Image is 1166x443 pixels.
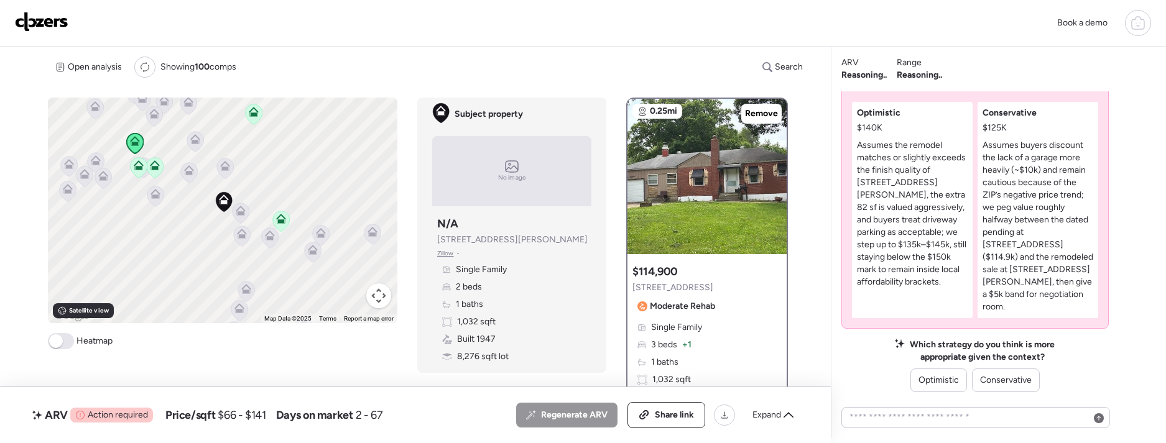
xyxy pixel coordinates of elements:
span: Optimistic [857,107,900,119]
span: [STREET_ADDRESS][PERSON_NAME] [437,234,588,246]
span: Action required [88,409,148,421]
span: 2 beds [456,281,482,293]
span: ARV [841,57,859,69]
span: Open analysis [68,61,122,73]
span: 1,032 sqft [457,316,496,328]
span: Book a demo [1057,17,1108,28]
h3: N/A [437,216,458,231]
span: Map Data ©2025 [264,315,312,322]
p: Assumes buyers discount the lack of a garage more heavily (~$10k) and remain cautious because of ... [983,139,1093,313]
span: Conservative [980,374,1032,386]
button: Map camera controls [366,283,391,308]
span: Price/sqft [165,408,215,422]
span: Heatmap [76,335,113,347]
h3: $114,900 [632,264,678,279]
a: Open this area in Google Maps (opens a new window) [51,307,92,323]
span: Moderate Rehab [650,300,715,313]
span: Showing comps [160,61,236,73]
span: Search [775,61,803,73]
span: 1 baths [456,298,483,311]
span: • [456,249,460,258]
span: 2 - 67 [356,408,383,422]
img: Google [51,307,92,323]
span: Conservative [983,107,1037,119]
span: Expand [752,409,781,421]
span: $66 - $141 [218,408,266,422]
span: Single Family [456,263,507,276]
span: Remove [745,107,778,120]
a: Terms (opens in new tab) [319,315,336,322]
span: No image [498,173,525,183]
span: Zillow [437,249,454,258]
span: Subject property [455,108,523,121]
span: Which strategy do you think is more appropriate given the context? [910,339,1055,363]
span: Reasoning.. [841,69,887,81]
span: Single Family [651,321,702,334]
span: Reasoning.. [897,69,942,81]
span: 1,032 sqft [652,373,691,386]
span: Range [897,57,922,69]
span: Share link [655,409,694,421]
span: 8,276 sqft lot [457,350,509,363]
span: $125K [983,122,1007,134]
span: Days on market [276,408,353,422]
span: [STREET_ADDRESS] [632,281,713,294]
span: 100 [195,62,210,72]
span: Satellite view [69,306,109,316]
span: 1 baths [651,356,678,368]
span: 0.25mi [650,105,677,117]
span: Regenerate ARV [541,409,608,421]
a: Report a map error [344,315,394,322]
p: Assumes the remodel matches or slightly exceeds the finish quality of [STREET_ADDRESS][PERSON_NAM... [857,139,968,288]
span: Optimistic [918,374,959,386]
span: Built 1947 [457,333,496,345]
span: ARV [45,408,68,422]
img: Logo [15,12,68,32]
span: + 1 [682,339,692,351]
span: $140K [857,122,882,134]
span: 3 beds [651,339,677,351]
